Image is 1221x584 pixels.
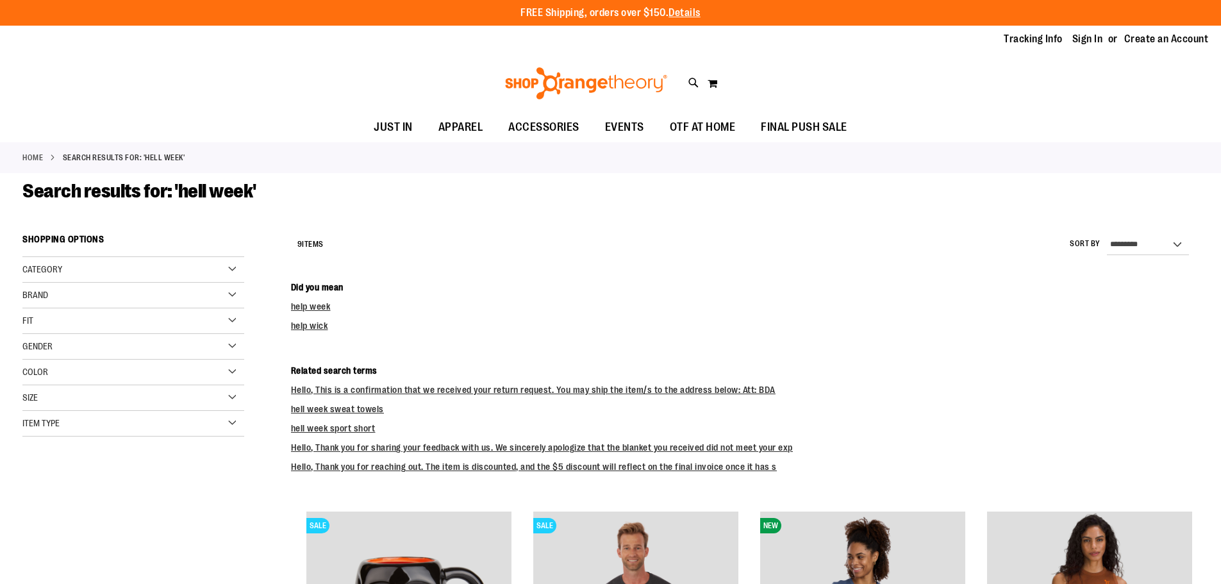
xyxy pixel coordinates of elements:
a: Hello, This is a confirmation that we received your return request. You may ship the item/s to th... [291,385,776,395]
h2: Items [297,235,324,254]
span: ACCESSORIES [508,113,579,142]
a: hell week sport short [291,423,376,433]
span: OTF AT HOME [670,113,736,142]
a: APPAREL [426,113,496,142]
a: Hello, Thank you for reaching out. The item is discounted, and the $5 discount will reflect on th... [291,462,777,472]
span: Brand [22,290,48,300]
span: Category [22,264,62,274]
a: OTF AT HOME [657,113,749,142]
a: ACCESSORIES [495,113,592,142]
span: Search results for: 'hell week' [22,180,256,202]
span: APPAREL [438,113,483,142]
a: help wick [291,321,328,331]
a: FINAL PUSH SALE [748,113,860,142]
dt: Did you mean [291,281,1199,294]
a: Home [22,152,43,163]
a: Sign In [1072,32,1103,46]
dt: Related search terms [291,364,1199,377]
span: NEW [760,518,781,533]
span: JUST IN [374,113,413,142]
span: Gender [22,341,53,351]
strong: Shopping Options [22,228,244,257]
span: 9 [297,240,303,249]
label: Sort By [1070,238,1101,249]
a: EVENTS [592,113,657,142]
a: Tracking Info [1004,32,1063,46]
a: hell week sweat towels [291,404,384,414]
span: Color [22,367,48,377]
span: SALE [306,518,329,533]
a: Hello, Thank you for sharing your feedback with us. We sincerely apologize that the blanket you r... [291,442,793,453]
a: help week [291,301,331,312]
strong: Search results for: 'hell week' [63,152,185,163]
a: JUST IN [361,113,426,142]
span: SALE [533,518,556,533]
a: Details [669,7,701,19]
img: Shop Orangetheory [503,67,669,99]
span: EVENTS [605,113,644,142]
span: FINAL PUSH SALE [761,113,847,142]
p: FREE Shipping, orders over $150. [520,6,701,21]
a: Create an Account [1124,32,1209,46]
span: Size [22,392,38,403]
span: Fit [22,315,33,326]
span: Item Type [22,418,60,428]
